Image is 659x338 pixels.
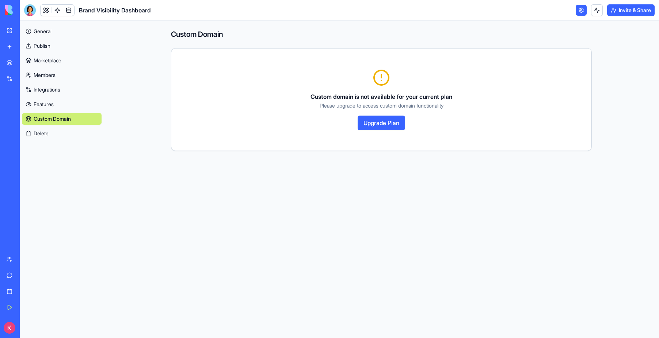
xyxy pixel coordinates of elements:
[4,322,15,334] img: ACg8ocJaNN_dNxvWir0RLcrhf2mRXl1M9EmrdRgyLqpTnkRUjqXeqNw=s96-c
[311,93,452,100] span: Custom domain is not available for your current plan
[607,4,655,16] button: Invite & Share
[171,29,592,39] h4: Custom Domain
[22,69,102,81] a: Members
[22,113,102,125] a: Custom Domain
[5,5,50,15] img: logo
[22,98,102,110] a: Features
[79,6,151,15] span: Brand Visibility Dashboard
[22,84,102,96] a: Integrations
[320,102,443,109] span: Please upgrade to access custom domain functionality
[22,55,102,66] a: Marketplace
[22,40,102,52] a: Publish
[22,128,102,139] button: Delete
[22,26,102,37] a: General
[358,116,405,130] button: Upgrade Plan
